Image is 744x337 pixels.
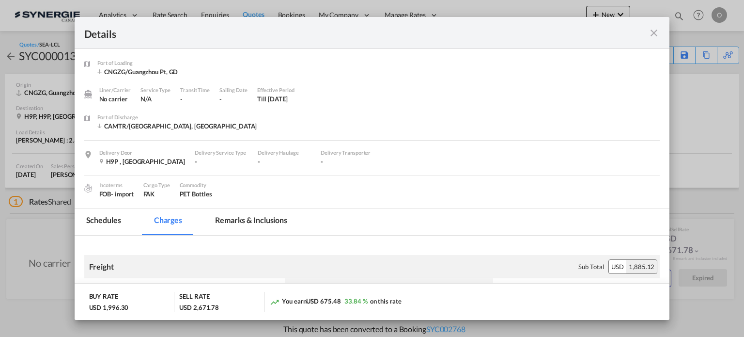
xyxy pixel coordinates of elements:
[180,86,210,95] div: Transit Time
[143,181,170,190] div: Cargo Type
[219,86,248,95] div: Sailing Date
[99,157,186,166] div: H9P , Canada
[97,59,178,67] div: Port of Loading
[321,157,374,166] div: -
[89,292,118,303] div: BUY RATE
[99,86,131,95] div: Liner/Carrier
[321,148,374,157] div: Delivery Transporter
[99,95,131,103] div: No carrier
[89,303,129,312] div: USD 1,996.30
[179,292,209,303] div: SELL RATE
[203,209,299,235] md-tab-item: Remarks & Inclusions
[258,157,311,166] div: -
[97,113,257,122] div: Port of Discharge
[195,157,248,166] div: -
[143,190,170,198] div: FAK
[97,122,257,130] div: CAMTR/Montreal, QC
[195,148,248,157] div: Delivery Service Type
[111,190,133,198] div: - import
[140,86,170,95] div: Service Type
[648,27,660,39] md-icon: icon-close fg-AAA8AD m-0 cursor
[140,95,152,103] span: N/A
[89,261,114,272] div: Freight
[99,148,186,157] div: Delivery Door
[219,95,248,103] div: -
[75,209,309,235] md-pagination-wrapper: Use the left and right arrow keys to navigate between tabs
[75,17,670,321] md-dialog: Port of Loading ...
[99,181,134,190] div: Incoterms
[609,260,626,273] div: USD
[270,297,401,307] div: You earn on this rate
[180,181,212,190] div: Commodity
[270,297,279,307] md-icon: icon-trending-up
[179,303,219,312] div: USD 2,671.78
[344,297,367,305] span: 33.84 %
[180,95,210,103] div: -
[578,262,604,271] div: Sub Total
[83,183,93,193] img: cargo.png
[142,209,194,235] md-tab-item: Charges
[306,297,341,305] span: USD 675.48
[257,95,288,103] div: Till 7 Sep 2025
[84,27,603,39] div: Details
[626,260,657,273] div: 1,885.12
[75,209,133,235] md-tab-item: Schedules
[257,86,294,95] div: Effective Period
[258,148,311,157] div: Delivery Haulage
[180,190,212,198] span: PET Bottles
[97,67,178,76] div: CNGZG/Guangzhou Pt, GD
[99,190,134,198] div: FOB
